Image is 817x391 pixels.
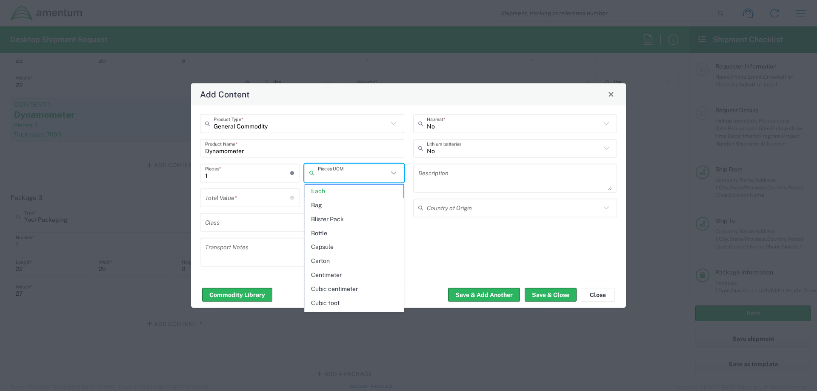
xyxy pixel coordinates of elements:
[305,199,403,212] span: Bag
[200,88,250,100] h4: Add Content
[305,213,403,226] span: Blister Pack
[305,310,403,323] span: Cubic meter
[305,240,403,254] span: Capsule
[525,288,577,302] button: Save & Close
[605,88,617,100] button: Close
[305,227,403,240] span: Bottle
[448,288,520,302] button: Save & Add Another
[202,288,272,302] button: Commodity Library
[581,288,615,302] button: Close
[305,268,403,282] span: Centimeter
[305,254,403,268] span: Carton
[305,297,403,310] span: Cubic foot
[305,283,403,296] span: Cubic centimeter
[305,185,403,198] span: Each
